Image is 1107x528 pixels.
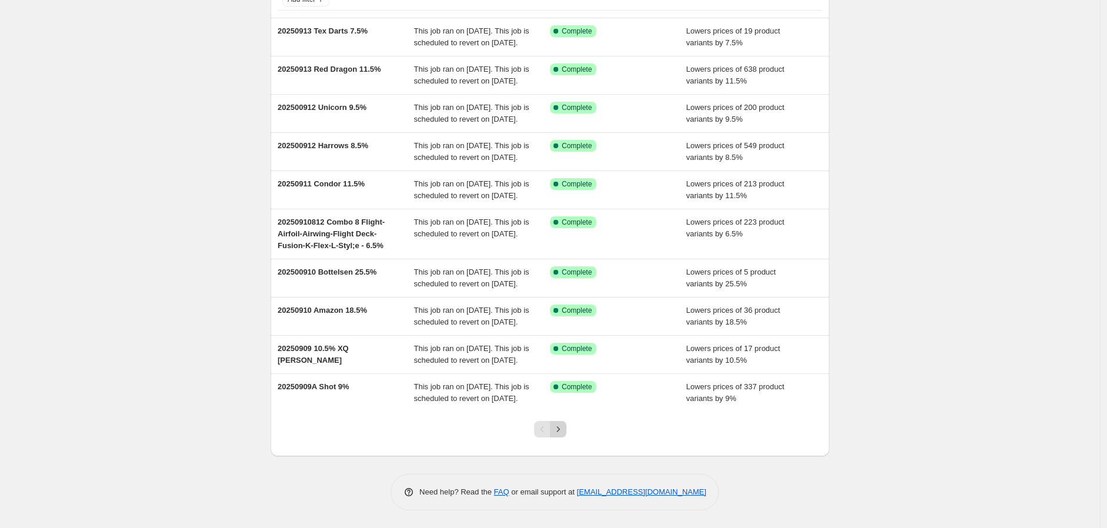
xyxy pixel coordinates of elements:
[686,141,785,162] span: Lowers prices of 549 product variants by 8.5%
[509,487,577,496] span: or email support at
[562,26,592,36] span: Complete
[414,103,529,123] span: This job ran on [DATE]. This job is scheduled to revert on [DATE].
[278,179,365,188] span: 20250911 Condor 11.5%
[414,218,529,238] span: This job ran on [DATE]. This job is scheduled to revert on [DATE].
[562,268,592,277] span: Complete
[562,65,592,74] span: Complete
[686,344,781,365] span: Lowers prices of 17 product variants by 10.5%
[686,65,785,85] span: Lowers prices of 638 product variants by 11.5%
[550,421,566,437] button: Next
[494,487,509,496] a: FAQ
[686,218,785,238] span: Lowers prices of 223 product variants by 6.5%
[414,306,529,326] span: This job ran on [DATE]. This job is scheduled to revert on [DATE].
[278,26,368,35] span: 20250913 Tex Darts 7.5%
[686,306,781,326] span: Lowers prices of 36 product variants by 18.5%
[278,103,366,112] span: 202500912 Unicorn 9.5%
[686,179,785,200] span: Lowers prices of 213 product variants by 11.5%
[278,344,349,365] span: 20250909 10.5% XQ [PERSON_NAME]
[414,141,529,162] span: This job ran on [DATE]. This job is scheduled to revert on [DATE].
[562,141,592,151] span: Complete
[278,268,376,276] span: 202500910 Bottelsen 25.5%
[414,344,529,365] span: This job ran on [DATE]. This job is scheduled to revert on [DATE].
[562,306,592,315] span: Complete
[278,65,381,73] span: 20250913 Red Dragon 11.5%
[414,179,529,200] span: This job ran on [DATE]. This job is scheduled to revert on [DATE].
[686,268,776,288] span: Lowers prices of 5 product variants by 25.5%
[278,218,385,250] span: 20250910812 Combo 8 Flight-Airfoil-Airwing-Flight Deck-Fusion-K-Flex-L-Styl;e - 6.5%
[686,103,785,123] span: Lowers prices of 200 product variants by 9.5%
[562,179,592,189] span: Complete
[686,26,781,47] span: Lowers prices of 19 product variants by 7.5%
[414,26,529,47] span: This job ran on [DATE]. This job is scheduled to revert on [DATE].
[562,344,592,353] span: Complete
[686,382,785,403] span: Lowers prices of 337 product variants by 9%
[278,382,349,391] span: 20250909A Shot 9%
[278,306,367,315] span: 20250910 Amazon 18.5%
[414,268,529,288] span: This job ran on [DATE]. This job is scheduled to revert on [DATE].
[419,487,494,496] span: Need help? Read the
[562,382,592,392] span: Complete
[414,65,529,85] span: This job ran on [DATE]. This job is scheduled to revert on [DATE].
[562,103,592,112] span: Complete
[562,218,592,227] span: Complete
[414,382,529,403] span: This job ran on [DATE]. This job is scheduled to revert on [DATE].
[278,141,368,150] span: 202500912 Harrows 8.5%
[577,487,706,496] a: [EMAIL_ADDRESS][DOMAIN_NAME]
[534,421,566,437] nav: Pagination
